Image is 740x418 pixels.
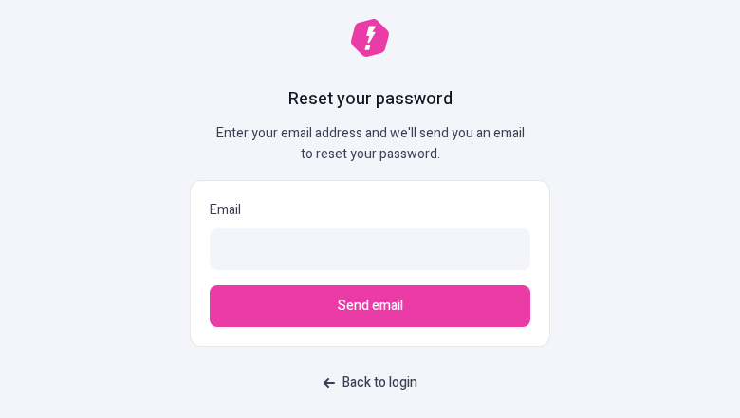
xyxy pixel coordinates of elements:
p: Enter your email address and we'll send you an email to reset your password. [209,123,531,165]
button: Send email [210,285,530,327]
p: Email [210,200,530,221]
span: Send email [338,296,403,317]
a: Back to login [312,366,429,400]
h1: Reset your password [288,87,453,112]
input: Email [210,228,530,270]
